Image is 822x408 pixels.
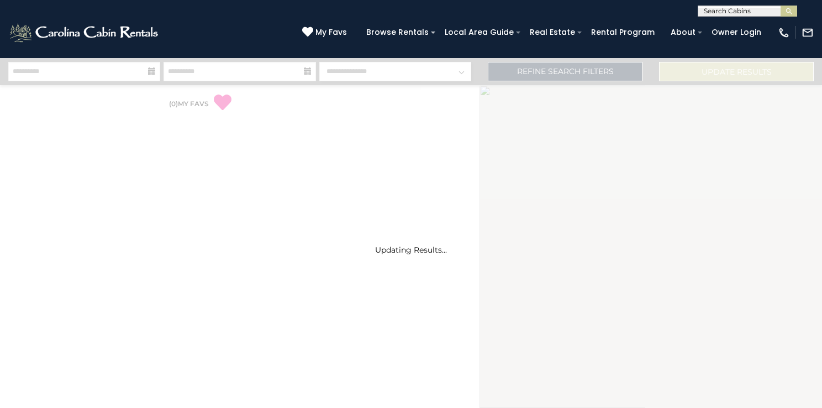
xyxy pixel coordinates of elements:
[586,24,660,41] a: Rental Program
[361,24,434,41] a: Browse Rentals
[778,27,790,39] img: phone-regular-white.png
[802,27,814,39] img: mail-regular-white.png
[8,22,161,44] img: White-1-2.png
[524,24,581,41] a: Real Estate
[302,27,350,39] a: My Favs
[315,27,347,38] span: My Favs
[665,24,701,41] a: About
[439,24,519,41] a: Local Area Guide
[706,24,767,41] a: Owner Login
